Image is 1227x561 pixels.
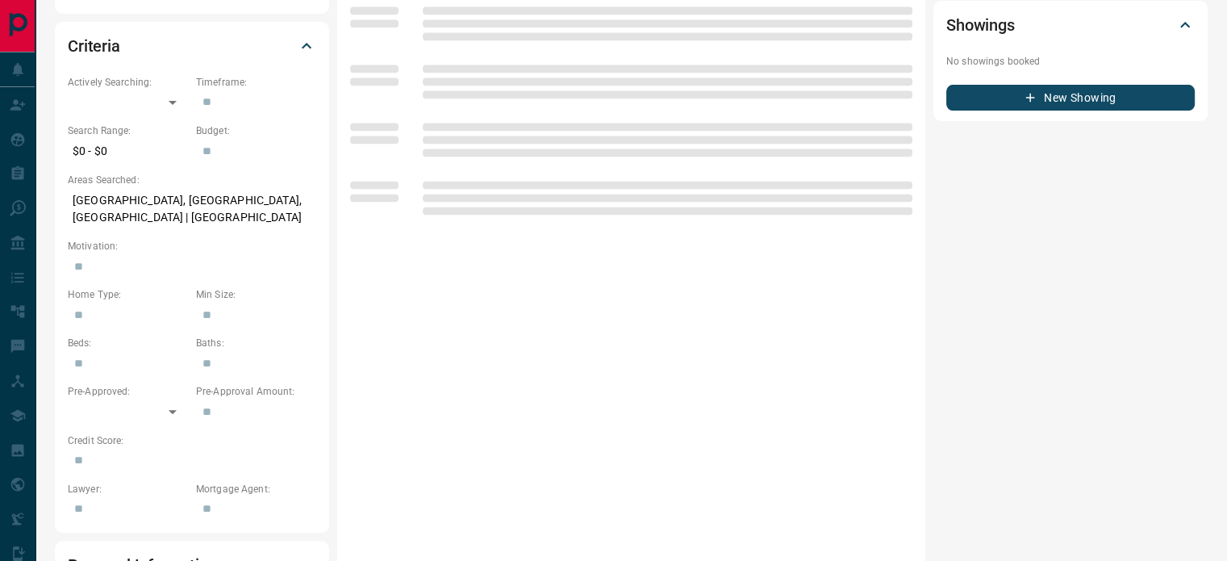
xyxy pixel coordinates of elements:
[68,173,316,187] p: Areas Searched:
[68,27,316,65] div: Criteria
[68,384,188,399] p: Pre-Approved:
[68,239,316,253] p: Motivation:
[68,336,188,350] p: Beds:
[68,75,188,90] p: Actively Searching:
[68,187,316,231] p: [GEOGRAPHIC_DATA], [GEOGRAPHIC_DATA], [GEOGRAPHIC_DATA] | [GEOGRAPHIC_DATA]
[196,482,316,496] p: Mortgage Agent:
[68,482,188,496] p: Lawyer:
[196,287,316,302] p: Min Size:
[68,33,120,59] h2: Criteria
[68,433,316,448] p: Credit Score:
[68,124,188,138] p: Search Range:
[196,336,316,350] p: Baths:
[68,287,188,302] p: Home Type:
[196,384,316,399] p: Pre-Approval Amount:
[946,12,1015,38] h2: Showings
[946,85,1195,111] button: New Showing
[946,54,1195,69] p: No showings booked
[196,75,316,90] p: Timeframe:
[68,138,188,165] p: $0 - $0
[196,124,316,138] p: Budget:
[946,6,1195,44] div: Showings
